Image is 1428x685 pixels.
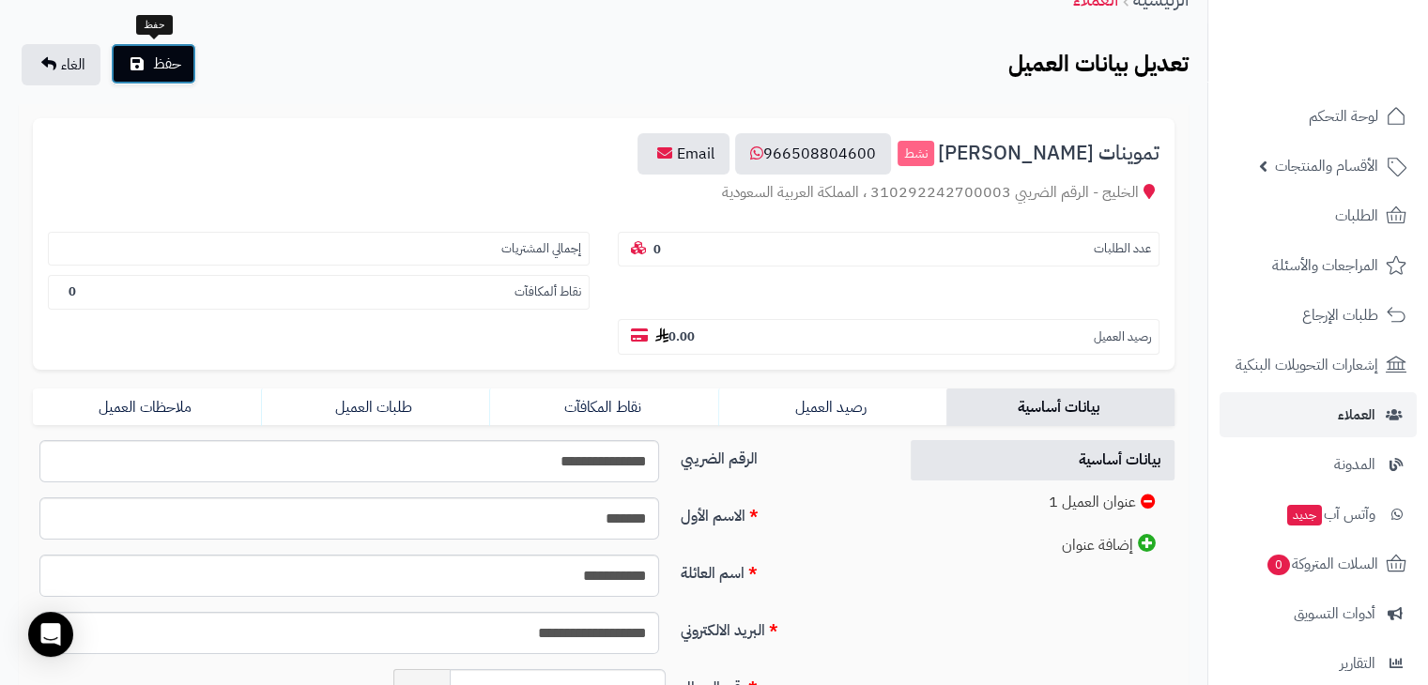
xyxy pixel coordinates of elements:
[938,143,1159,164] span: تموينات [PERSON_NAME]
[489,388,717,426] a: نقاط المكافآت
[111,43,196,84] button: حفظ
[1236,352,1378,378] span: إشعارات التحويلات البنكية
[514,283,581,301] small: نقاط ألمكافآت
[153,53,181,75] span: حفظ
[911,440,1175,480] a: بيانات أساسية
[69,282,76,300] b: 0
[22,44,100,85] a: الغاء
[1220,541,1417,586] a: السلات المتروكة0
[673,612,889,642] label: البريد الالكتروني
[1272,252,1378,279] span: المراجعات والأسئلة
[1302,302,1378,328] span: طلبات الإرجاع
[1266,551,1378,577] span: السلات المتروكة
[261,388,489,426] a: طلبات العميل
[1008,47,1189,81] b: تعديل بيانات العميل
[1340,650,1375,677] span: التقارير
[33,388,261,426] a: ملاحظات العميل
[673,555,889,585] label: اسم العائلة
[1335,203,1378,229] span: الطلبات
[673,497,889,527] label: الاسم الأول
[1220,94,1417,139] a: لوحة التحكم
[61,53,85,76] span: الغاء
[1094,240,1151,258] small: عدد الطلبات
[1220,243,1417,288] a: المراجعات والأسئلة
[946,388,1175,426] a: بيانات أساسية
[136,15,173,36] div: حفظ
[1275,153,1378,179] span: الأقسام والمنتجات
[911,525,1175,566] a: إضافة عنوان
[1267,555,1290,575] span: 0
[1287,505,1322,525] span: جديد
[1220,591,1417,636] a: أدوات التسويق
[1300,48,1410,87] img: logo-2.png
[653,240,661,258] b: 0
[911,482,1175,523] a: عنوان العميل 1
[1220,442,1417,487] a: المدونة
[1220,342,1417,388] a: إشعارات التحويلات البنكية
[1338,402,1375,428] span: العملاء
[898,141,934,167] small: نشط
[718,388,946,426] a: رصيد العميل
[501,240,581,258] small: إجمالي المشتريات
[1285,501,1375,527] span: وآتس آب
[735,133,891,175] a: 966508804600
[1334,451,1375,478] span: المدونة
[655,327,695,345] b: 0.00
[1309,103,1378,129] span: لوحة التحكم
[28,612,73,657] div: Open Intercom Messenger
[637,133,729,175] a: Email
[1220,492,1417,537] a: وآتس آبجديد
[1220,193,1417,238] a: الطلبات
[1220,392,1417,437] a: العملاء
[48,182,1159,204] div: الخليج - الرقم الضريبي 310292242700003 ، المملكة العربية السعودية
[1220,293,1417,338] a: طلبات الإرجاع
[673,440,889,470] label: الرقم الضريبي
[1094,328,1151,346] small: رصيد العميل
[1294,601,1375,627] span: أدوات التسويق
